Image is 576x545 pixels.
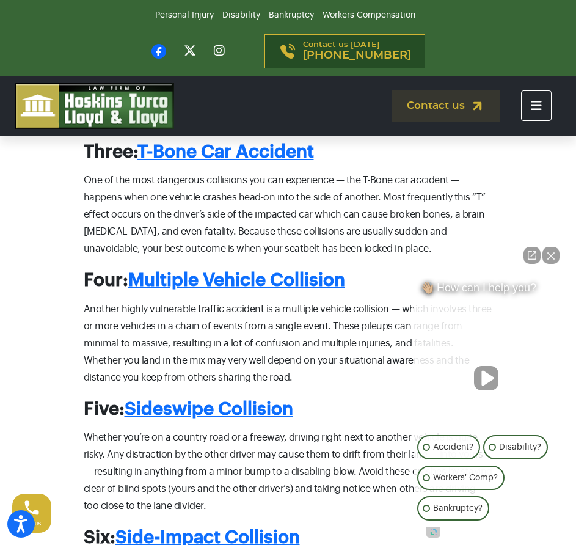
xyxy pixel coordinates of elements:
h2: Four: [84,269,493,291]
p: Workers' Comp? [433,470,498,485]
p: One of the most dangerous collisions you can experience — the T-Bone car accident — happens when ... [84,172,493,257]
button: Toggle navigation [521,90,552,121]
a: Multiple Vehicle Collision [128,271,345,289]
p: Contact us [DATE] [303,41,411,62]
h2: Three: [84,141,493,163]
a: Bankruptcy [269,11,314,20]
span: [PHONE_NUMBER] [303,49,411,62]
p: Bankruptcy? [433,501,483,516]
div: 👋🏼 How can I help you? [414,281,558,301]
button: Close Intaker Chat Widget [542,247,560,264]
a: Personal Injury [155,11,214,20]
a: Contact us [392,90,500,122]
a: Open intaker chat [426,527,440,538]
a: Contact us [DATE][PHONE_NUMBER] [264,34,425,68]
a: Workers Compensation [323,11,415,20]
a: T-Bone Car Accident [137,143,314,161]
button: Unmute video [474,366,498,390]
h2: Five: [84,398,493,420]
a: Disability [222,11,260,20]
p: Disability? [499,440,541,455]
a: Sideswipe Collision [125,400,293,418]
p: Whether you’re on a country road or a freeway, driving right next to another vehicle is quite ris... [84,429,493,514]
a: Open direct chat [523,247,541,264]
p: Another highly vulnerable traffic accident is a multiple vehicle collision — which involves three... [84,301,493,386]
img: logo [15,83,174,129]
p: Accident? [433,440,473,455]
